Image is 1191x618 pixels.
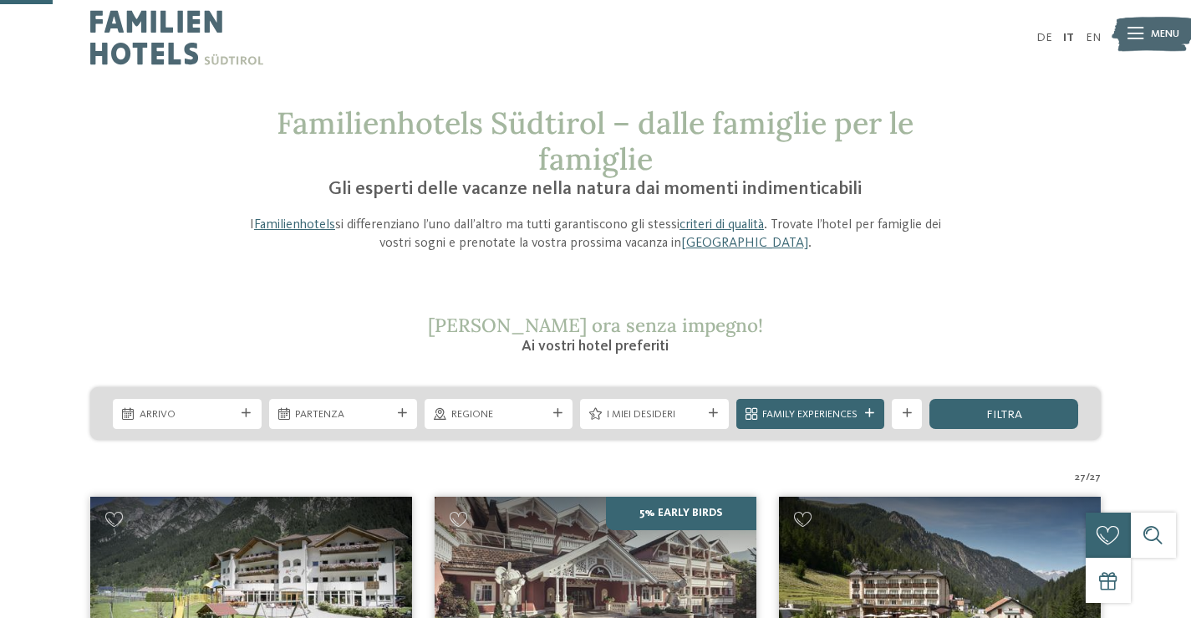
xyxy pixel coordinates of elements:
span: filtra [986,409,1022,421]
span: Familienhotels Südtirol – dalle famiglie per le famiglie [277,104,914,178]
a: EN [1086,32,1101,43]
span: Gli esperti delle vacanze nella natura dai momenti indimenticabili [328,180,862,198]
span: I miei desideri [607,407,702,422]
span: Ai vostri hotel preferiti [522,339,669,354]
a: [GEOGRAPHIC_DATA] [681,237,808,250]
span: Arrivo [140,407,235,422]
span: Partenza [295,407,390,422]
a: IT [1063,32,1074,43]
a: criteri di qualità [679,218,764,232]
span: 27 [1090,470,1101,485]
a: Familienhotels [254,218,335,232]
a: DE [1036,32,1052,43]
span: [PERSON_NAME] ora senza impegno! [428,313,763,337]
span: Regione [451,407,547,422]
span: Family Experiences [762,407,858,422]
span: Menu [1151,27,1179,42]
span: / [1086,470,1090,485]
span: 27 [1075,470,1086,485]
p: I si differenziano l’uno dall’altro ma tutti garantiscono gli stessi . Trovate l’hotel per famigl... [238,216,954,253]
